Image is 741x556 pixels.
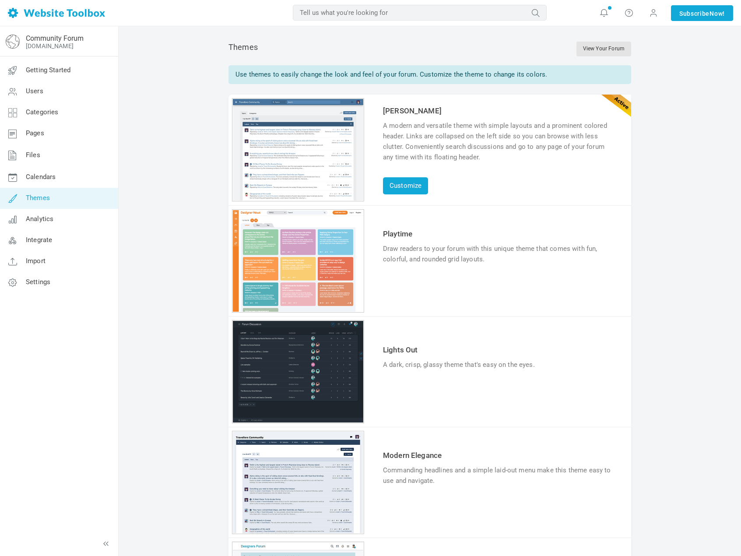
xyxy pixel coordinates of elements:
[233,527,363,535] a: Preview theme
[383,345,418,354] a: Lights Out
[26,87,43,95] span: Users
[383,120,616,162] div: A modern and versatile theme with simple layouts and a prominent colored header. Links are collap...
[383,465,616,486] div: Commanding headlines and a simple laid-out menu make this theme easy to use and navigate.
[233,194,363,202] a: Customize theme
[383,359,616,370] div: A dark, crisp, glassy theme that's easy on the eyes.
[233,210,363,312] img: playtime_thumb.jpg
[383,243,616,264] div: Draw readers to your forum with this unique theme that comes with fun, colorful, and rounded grid...
[709,9,725,18] span: Now!
[26,34,84,42] a: Community Forum
[383,451,442,460] a: Modern Elegance
[233,99,363,201] img: angela_thumb.jpg
[26,151,40,159] span: Files
[26,108,59,116] span: Categories
[383,229,412,238] a: Playtime
[26,173,56,181] span: Calendars
[233,306,363,313] a: Preview theme
[233,432,363,533] img: elegance2_thumb.jpg
[26,257,46,265] span: Import
[233,321,363,422] img: lightsout_thumb.jpg
[228,65,631,84] div: Use themes to easily change the look and feel of your forum. Customize the theme to change its co...
[576,42,631,56] a: View Your Forum
[26,42,74,49] a: [DOMAIN_NAME]
[26,215,53,223] span: Analytics
[26,66,70,74] span: Getting Started
[381,103,618,118] td: [PERSON_NAME]
[228,42,631,56] div: Themes
[233,416,363,424] a: Preview theme
[26,194,50,202] span: Themes
[26,236,52,244] span: Integrate
[6,35,20,49] img: globe-icon.png
[26,278,50,286] span: Settings
[383,177,428,194] a: Customize
[671,5,733,21] a: SubscribeNow!
[293,5,547,21] input: Tell us what you're looking for
[26,129,44,137] span: Pages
